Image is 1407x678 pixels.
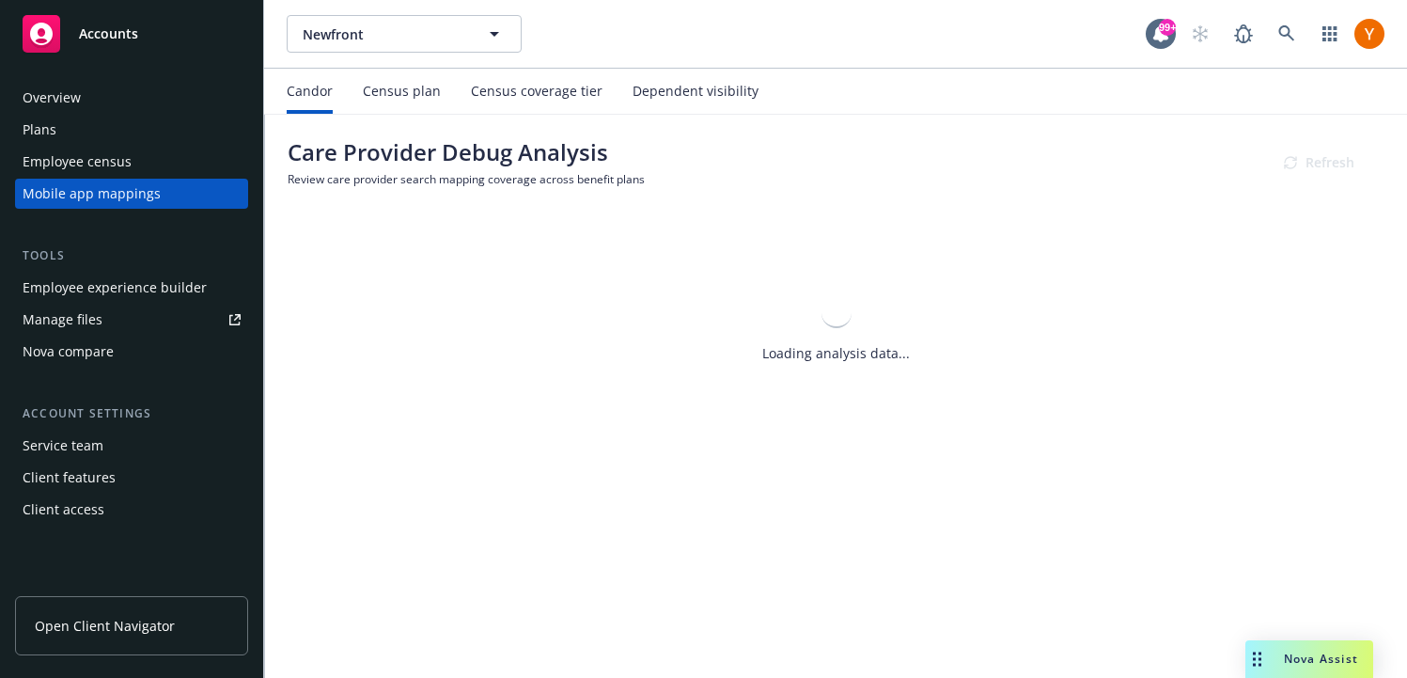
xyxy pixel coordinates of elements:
[79,26,138,41] span: Accounts
[35,616,175,636] span: Open Client Navigator
[15,463,248,493] a: Client features
[1311,15,1349,53] a: Switch app
[363,84,441,99] div: Census plan
[15,273,248,303] a: Employee experience builder
[633,84,758,99] div: Dependent visibility
[15,495,248,525] a: Client access
[762,343,910,363] p: Loading analysis data...
[288,171,645,187] p: Review care provider search mapping coverage across benefit plans
[1245,640,1269,678] div: Drag to move
[15,8,248,60] a: Accounts
[23,431,103,461] div: Service team
[1245,640,1373,678] button: Nova Assist
[23,305,102,335] div: Manage files
[303,24,465,44] span: Newfront
[15,147,248,177] a: Employee census
[287,84,333,99] div: Candor
[15,337,248,367] a: Nova compare
[23,83,81,113] div: Overview
[15,404,248,423] div: Account settings
[15,305,248,335] a: Manage files
[288,137,645,167] h1: Care Provider Debug Analysis
[23,147,132,177] div: Employee census
[23,179,161,209] div: Mobile app mappings
[1268,15,1305,53] a: Search
[15,431,248,461] a: Service team
[1159,19,1176,36] div: 99+
[1225,15,1262,53] a: Report a Bug
[471,84,602,99] div: Census coverage tier
[15,246,248,265] div: Tools
[23,115,56,145] div: Plans
[23,495,104,525] div: Client access
[23,463,116,493] div: Client features
[287,15,522,53] button: Newfront
[1354,19,1384,49] img: photo
[23,337,114,367] div: Nova compare
[15,83,248,113] a: Overview
[23,273,207,303] div: Employee experience builder
[15,115,248,145] a: Plans
[15,179,248,209] a: Mobile app mappings
[1284,651,1358,667] span: Nova Assist
[1181,15,1219,53] a: Start snowing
